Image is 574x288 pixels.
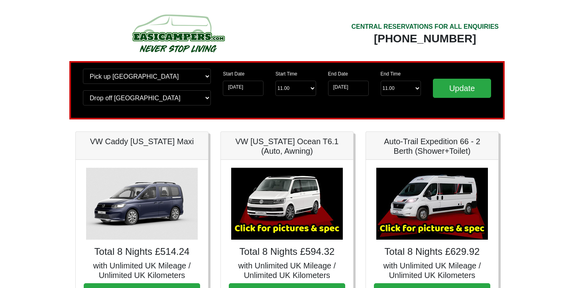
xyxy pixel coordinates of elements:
[229,137,345,156] h5: VW [US_STATE] Ocean T6.1 (Auto, Awning)
[275,70,297,77] label: Start Time
[84,137,200,146] h5: VW Caddy [US_STATE] Maxi
[231,168,343,240] img: VW California Ocean T6.1 (Auto, Awning)
[374,246,490,258] h4: Total 8 Nights £629.92
[374,261,490,280] h5: with Unlimited UK Mileage / Unlimited UK Kilometers
[84,261,200,280] h5: with Unlimited UK Mileage / Unlimited UK Kilometers
[84,246,200,258] h4: Total 8 Nights £514.24
[229,246,345,258] h4: Total 8 Nights £594.32
[381,70,401,77] label: End Time
[86,168,198,240] img: VW Caddy California Maxi
[376,168,488,240] img: Auto-Trail Expedition 66 - 2 Berth (Shower+Toilet)
[351,22,499,32] div: CENTRAL RESERVATIONS FOR ALL ENQUIRIES
[229,261,345,280] h5: with Unlimited UK Mileage / Unlimited UK Kilometers
[351,32,499,46] div: [PHONE_NUMBER]
[328,81,369,96] input: Return Date
[223,70,244,77] label: Start Date
[328,70,348,77] label: End Date
[374,137,490,156] h5: Auto-Trail Expedition 66 - 2 Berth (Shower+Toilet)
[433,79,491,98] input: Update
[102,11,254,55] img: campers-checkout-logo.png
[223,81,263,96] input: Start Date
